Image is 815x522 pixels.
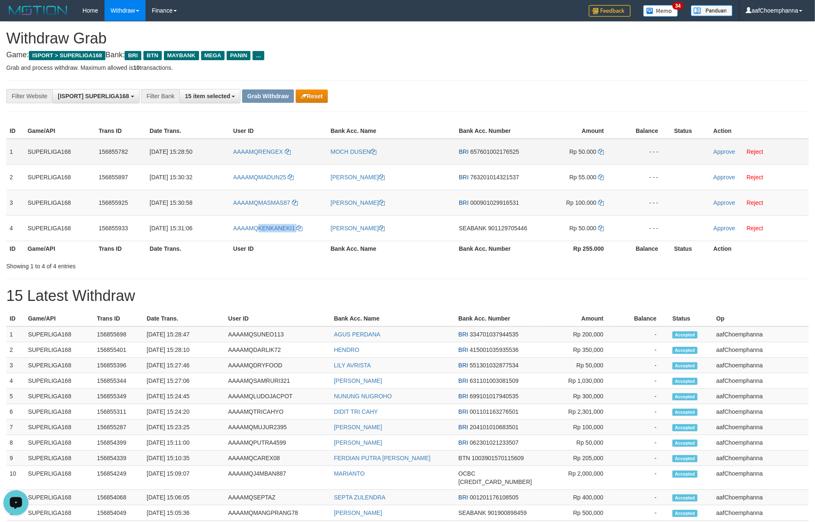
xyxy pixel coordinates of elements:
td: [DATE] 15:27:06 [143,373,225,389]
span: BRI [458,494,468,501]
div: Showing 1 to 4 of 4 entries [6,259,333,270]
p: Grab and process withdraw. Maximum allowed is transactions. [6,64,809,72]
td: SUPERLIGA168 [24,190,95,215]
a: AGUS PERDANA [334,331,381,338]
td: 156855401 [94,342,143,358]
td: 9 [6,451,25,466]
th: User ID [230,241,327,256]
td: Rp 1,030,000 [536,373,616,389]
span: AAAAMQKENKANEKI1 [233,225,295,232]
a: Approve [713,225,735,232]
a: AAAAMQMASMAS87 [233,199,298,206]
img: Button%20Memo.svg [643,5,678,17]
th: Status [671,241,710,256]
td: 156855349 [94,389,143,404]
td: - [616,451,669,466]
span: Copy 415001035935536 to clipboard [470,346,519,353]
th: Status [671,123,710,139]
h1: 15 Latest Withdraw [6,288,809,304]
span: Accepted [672,494,697,502]
td: Rp 400,000 [536,490,616,505]
th: Action [710,241,809,256]
td: AAAAMQSUNEO113 [225,326,331,342]
td: aafChoemphanna [713,326,809,342]
a: [PERSON_NAME] [331,225,385,232]
td: [DATE] 15:24:20 [143,404,225,420]
th: Balance [616,123,671,139]
th: Date Trans. [146,241,230,256]
a: AAAAMQRENGEX [233,148,291,155]
a: [PERSON_NAME] [334,424,382,430]
a: [PERSON_NAME] [334,377,382,384]
td: [DATE] 15:28:47 [143,326,225,342]
span: Accepted [672,347,697,354]
a: Approve [713,174,735,181]
span: AAAAMQRENGEX [233,148,283,155]
td: AAAAMQSAMRURI321 [225,373,331,389]
td: - [616,373,669,389]
img: panduan.png [691,5,733,16]
td: AAAAMQPUTRA4599 [225,435,331,451]
span: Copy 001101163276501 to clipboard [470,408,519,415]
span: Accepted [672,331,697,339]
td: 156855396 [94,358,143,373]
th: Action [710,123,809,139]
span: BRI [459,174,468,181]
td: 10 [6,466,25,490]
span: Accepted [672,424,697,431]
a: [PERSON_NAME] [334,439,382,446]
td: [DATE] 15:10:35 [143,451,225,466]
td: - - - [616,139,671,165]
a: [PERSON_NAME] [331,174,385,181]
span: 156855782 [99,148,128,155]
button: Grab Withdraw [242,89,294,103]
td: AAAAMQSEPTAZ [225,490,331,505]
a: Reject [747,225,764,232]
span: BRI [458,424,468,430]
td: 8 [6,435,25,451]
td: - [616,389,669,404]
span: Accepted [672,362,697,369]
div: Filter Website [6,89,52,103]
span: Accepted [672,393,697,400]
span: Copy 062301021233507 to clipboard [470,439,519,446]
td: Rp 350,000 [536,342,616,358]
th: Date Trans. [143,311,225,326]
span: [DATE] 15:31:06 [150,225,192,232]
td: 156854049 [94,505,143,521]
span: Accepted [672,378,697,385]
img: Feedback.jpg [589,5,631,17]
span: BRI [458,393,468,400]
td: Rp 500,000 [536,505,616,521]
td: aafChoemphanna [713,505,809,521]
button: 15 item selected [179,89,240,103]
span: Copy 901129705446 to clipboard [488,225,527,232]
td: SUPERLIGA168 [25,404,94,420]
th: Game/API [24,123,95,139]
td: 3 [6,358,25,373]
h1: Withdraw Grab [6,30,809,47]
td: Rp 50,000 [536,435,616,451]
span: Copy 631101003081509 to clipboard [470,377,519,384]
span: AAAAMQMASMAS87 [233,199,290,206]
td: aafChoemphanna [713,358,809,373]
td: SUPERLIGA168 [24,164,95,190]
td: 156855311 [94,404,143,420]
td: - [616,342,669,358]
th: ID [6,123,24,139]
td: 156854399 [94,435,143,451]
td: 7 [6,420,25,435]
td: 1 [6,139,24,165]
td: 156855287 [94,420,143,435]
td: aafChoemphanna [713,404,809,420]
td: 3 [6,190,24,215]
a: NUNUNG NUGROHO [334,393,392,400]
td: SUPERLIGA168 [25,326,94,342]
div: Filter Bank [141,89,179,103]
span: BRI [458,408,468,415]
td: Rp 100,000 [536,420,616,435]
span: Copy 699101017940535 to clipboard [470,393,519,400]
span: BRI [458,362,468,369]
span: Accepted [672,471,697,478]
td: [DATE] 15:28:10 [143,342,225,358]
